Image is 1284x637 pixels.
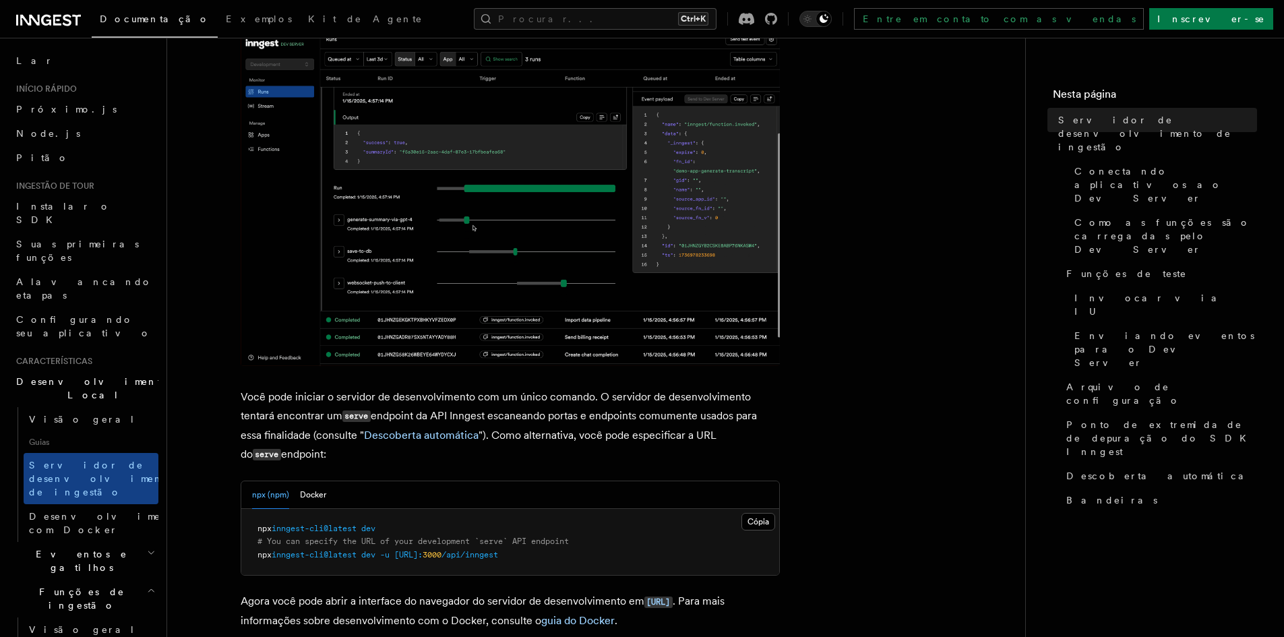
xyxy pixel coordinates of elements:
span: dev [361,524,375,533]
font: Funções de teste [1066,268,1187,279]
button: Funções de ingestão [11,580,158,617]
a: Documentação [92,4,218,38]
code: serve [253,449,281,460]
button: Alternar modo escuro [799,11,832,27]
span: -u [380,550,390,559]
div: Desenvolvimento Local [11,407,158,542]
font: Node.js [16,128,80,139]
font: Próximo.js [16,104,117,115]
a: Configurando seu aplicativo [11,307,158,345]
a: Inscrever-se [1149,8,1273,30]
font: "). Como alternativa, você pode especificar a URL do [241,429,716,460]
font: Visão geral [29,414,135,425]
a: Próximo.js [11,97,158,121]
button: Procurar...Ctrl+K [474,8,716,30]
button: Desenvolvimento Local [11,369,158,407]
font: Docker [300,490,326,499]
a: Ponto de extremidade de depuração do SDK Inngest [1061,413,1257,464]
a: Kit de Agente [300,4,431,36]
a: Como as funções são carregadas pelo Dev Server [1069,210,1257,262]
a: Pitão [11,146,158,170]
a: Funções de teste [1061,262,1257,286]
a: Invocar via IU [1069,286,1257,324]
font: Inscrever-se [1157,13,1265,24]
span: [URL]: [394,550,423,559]
span: /api/inngest [441,550,498,559]
font: Servidor de desenvolvimento de ingestão [29,460,177,497]
a: Descoberta automática [364,429,479,442]
font: Desenvolvimento com Docker [29,511,183,535]
font: Lar [16,55,53,66]
a: Servidor de desenvolvimento de ingestão [1053,108,1257,159]
font: Início rápido [16,84,77,94]
span: # You can specify the URL of your development `serve` API endpoint [257,537,569,546]
a: [URL] [644,595,673,607]
font: Funções de ingestão [39,586,125,611]
a: Entre em contato com as vendas [854,8,1144,30]
font: endpoint: [281,448,326,460]
font: Você pode iniciar o servidor de desenvolvimento com um único comando. O servidor de desenvolvimen... [241,390,751,422]
a: Exemplos [218,4,300,36]
a: Desenvolvimento com Docker [24,504,158,542]
a: Arquivo de configuração [1061,375,1257,413]
font: Entre em contato com as vendas [863,13,1136,24]
font: Documentação [100,13,210,24]
code: [URL] [644,597,673,608]
span: npx [257,550,272,559]
font: Arquivo de configuração [1066,382,1180,406]
code: serve [342,411,371,422]
a: Servidor de desenvolvimento de ingestão [24,453,158,504]
a: Bandeiras [1061,488,1257,512]
font: . [615,614,617,627]
font: Ingestão de tour [16,181,94,191]
font: Instalar o SDK [16,201,111,225]
font: Configurando seu aplicativo [16,314,151,338]
font: Bandeiras [1066,495,1157,506]
font: Pitão [16,152,69,163]
font: Exemplos [226,13,292,24]
font: Suas primeiras funções [16,239,139,263]
span: inngest-cli@latest [272,550,357,559]
a: Visão geral [24,407,158,431]
font: Nesta página [1053,88,1116,100]
a: guia do Docker [541,614,615,627]
font: Servidor de desenvolvimento de ingestão [1058,115,1231,152]
a: Enviando eventos para o Dev Server [1069,324,1257,375]
kbd: Ctrl+K [678,12,708,26]
font: Ponto de extremidade de depuração do SDK Inngest [1066,419,1254,457]
font: npx (npm) [252,490,289,499]
font: endpoint da API Inngest escaneando portas e endpoints comumente usados ​​para essa finalidade (co... [241,409,757,442]
span: inngest-cli@latest [272,524,357,533]
a: Alavancando etapas [11,270,158,307]
font: Invocar via IU [1074,293,1227,317]
font: Como as funções são carregadas pelo Dev Server [1074,217,1250,255]
font: Guias [29,437,50,447]
font: Conectando aplicativos ao Dev Server [1074,166,1222,204]
span: npx [257,524,272,533]
a: Instalar o SDK [11,194,158,232]
font: Alavancando etapas [16,276,152,301]
button: Eventos e gatilhos [11,542,158,580]
font: Características [16,357,92,366]
span: 3000 [423,550,441,559]
font: Enviando eventos para o Dev Server [1074,330,1254,368]
a: Lar [11,49,158,73]
font: Kit de Agente [308,13,423,24]
a: Conectando aplicativos ao Dev Server [1069,159,1257,210]
button: Cópia [741,513,775,530]
font: Descoberta automática [1066,471,1254,481]
font: Desenvolvimento Local [16,376,171,400]
a: Descoberta automática [1061,464,1257,488]
a: Suas primeiras funções [11,232,158,270]
a: Node.js [11,121,158,146]
span: dev [361,550,375,559]
font: Visão geral [29,624,135,635]
font: Procurar... [498,13,601,24]
font: Eventos e gatilhos [36,549,127,573]
font: Agora você pode abrir a interface do navegador do servidor de desenvolvimento em [241,595,644,607]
